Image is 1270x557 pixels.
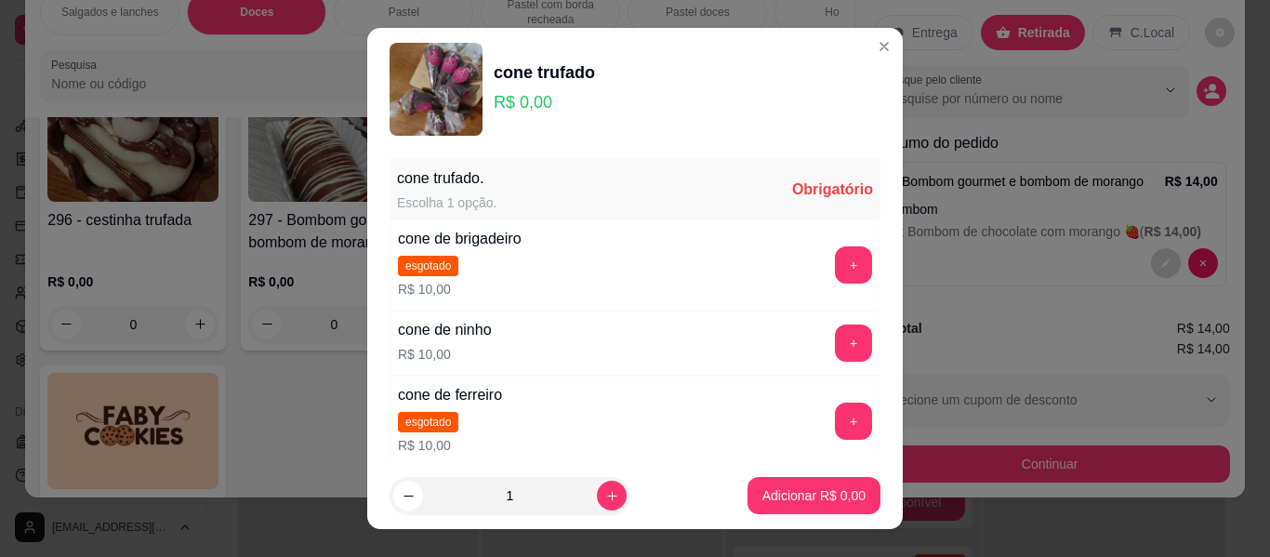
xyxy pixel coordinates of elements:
button: increase-product-quantity [597,481,627,511]
button: decrease-product-quantity [393,481,423,511]
p: R$ 0,00 [494,89,595,115]
div: cone trufado [494,60,595,86]
img: product-image [390,43,483,136]
span: esgotado [398,256,458,276]
span: esgotado [398,412,458,432]
div: Obrigatório [792,179,873,201]
button: add [835,325,872,362]
p: R$ 10,00 [398,280,522,298]
p: R$ 10,00 [398,345,492,364]
p: R$ 10,00 [398,436,502,455]
button: add [835,403,872,440]
div: cone de ferreiro [398,384,502,406]
div: cone de brigadeiro [398,228,522,250]
p: Adicionar R$ 0,00 [762,486,866,505]
button: add [835,246,872,284]
button: Close [869,32,899,61]
div: cone trufado. [397,167,496,190]
div: Escolha 1 opção. [397,193,496,212]
div: cone de ninho [398,319,492,341]
button: Adicionar R$ 0,00 [747,477,880,514]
